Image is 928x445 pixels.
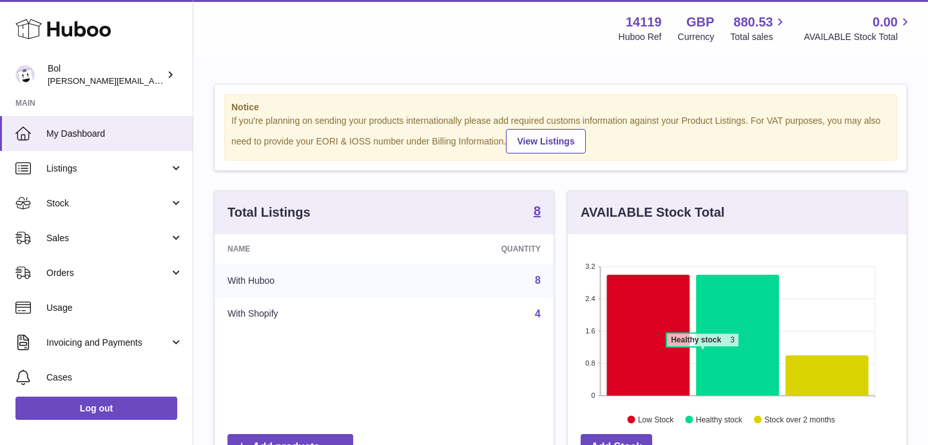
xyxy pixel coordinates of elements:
div: If you're planning on sending your products internationally please add required customs informati... [231,115,890,153]
div: Huboo Ref [619,31,662,43]
th: Name [215,234,398,264]
tspan: Healthy stock [671,335,721,344]
strong: 8 [534,204,541,217]
text: 0 [591,391,595,399]
text: Low Stock [638,415,674,424]
strong: Notice [231,101,890,114]
div: Bol [48,63,164,87]
span: Total sales [730,31,788,43]
span: Cases [46,371,183,384]
span: Stock [46,197,169,210]
span: Invoicing and Payments [46,337,169,349]
td: With Shopify [215,297,398,331]
span: AVAILABLE Stock Total [804,31,913,43]
span: Usage [46,302,183,314]
span: [PERSON_NAME][EMAIL_ADDRESS][PERSON_NAME][DOMAIN_NAME] [48,75,327,86]
a: 880.53 Total sales [730,14,788,43]
text: 2.4 [585,295,595,302]
text: 3.2 [585,262,595,270]
a: 0.00 AVAILABLE Stock Total [804,14,913,43]
img: Scott.Sutcliffe@bolfoods.com [15,65,35,84]
a: 8 [534,204,541,220]
a: View Listings [506,129,585,153]
text: Healthy stock [696,415,743,424]
text: 1.6 [585,327,595,335]
span: Sales [46,232,169,244]
text: Stock over 2 months [764,415,835,424]
th: Quantity [398,234,554,264]
span: 0.00 [873,14,898,31]
tspan: 3 [730,335,735,344]
span: Orders [46,267,169,279]
strong: 14119 [626,14,662,31]
span: 880.53 [733,14,773,31]
td: With Huboo [215,264,398,297]
a: 4 [535,308,541,319]
span: Listings [46,163,169,175]
text: 0.8 [585,359,595,367]
a: 8 [535,275,541,286]
h3: Total Listings [227,204,311,221]
span: My Dashboard [46,128,183,140]
strong: GBP [686,14,714,31]
h3: AVAILABLE Stock Total [581,204,724,221]
div: Currency [678,31,715,43]
a: Log out [15,397,177,420]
